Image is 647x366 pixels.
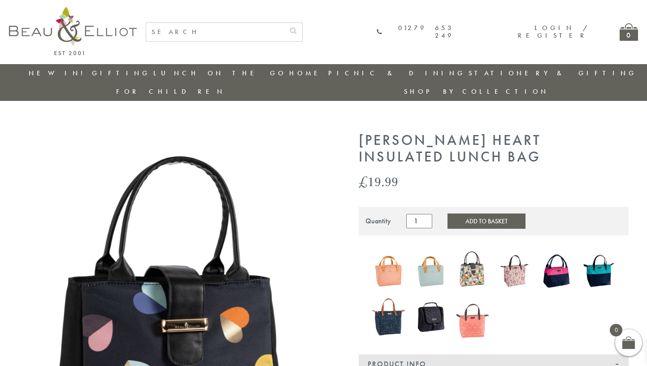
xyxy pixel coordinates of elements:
[372,295,405,341] a: Navy 7L Luxury Insulated Lunch Bag
[498,249,531,294] a: Boho Luxury Insulated Lunch Bag
[406,214,432,228] input: Product quantity
[153,69,286,78] a: Lunch On The Go
[116,87,225,96] a: For Children
[328,69,465,78] a: Picnic & Dining
[456,249,489,294] a: Carnaby Bloom Insulated Lunch Handbag
[469,69,637,78] a: Stationery & Gifting
[414,296,447,340] a: Manhattan Larger Lunch Bag
[377,24,454,40] a: 01279 653 249
[359,132,629,166] h1: [PERSON_NAME] Heart Insulated Lunch Bag
[540,249,573,292] img: Colour Block Insulated Lunch Bag
[582,249,615,292] img: Colour Block Luxury Insulated Lunch Bag
[518,23,588,40] a: Login / Register
[456,296,489,339] img: Insulated 7L Luxury Lunch Bag
[414,249,447,295] a: Lexington lunch bag eau de nil
[582,249,615,294] a: Colour Block Luxury Insulated Lunch Bag
[359,172,398,191] bdi: 19.99
[447,213,525,229] button: Add to Basket
[372,249,405,293] img: Lexington lunch bag blush
[372,295,405,339] img: Navy 7L Luxury Insulated Lunch Bag
[456,249,489,292] img: Carnaby Bloom Insulated Lunch Handbag
[404,87,549,96] a: Shop by collection
[365,217,391,225] div: Quantity
[456,296,489,340] a: Insulated 7L Luxury Lunch Bag
[372,249,405,295] a: Lexington lunch bag blush
[610,324,622,336] span: 0
[359,172,368,191] span: £
[540,249,573,294] a: Colour Block Insulated Lunch Bag
[620,23,638,41] a: 0
[29,69,89,78] a: New in!
[498,249,531,292] img: Boho Luxury Insulated Lunch Bag
[9,7,137,55] img: logo
[289,69,325,78] a: Home
[92,69,150,78] a: Gifting
[146,23,284,41] input: SEARCH
[414,296,447,339] img: Manhattan Larger Lunch Bag
[414,249,447,293] img: Lexington lunch bag eau de nil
